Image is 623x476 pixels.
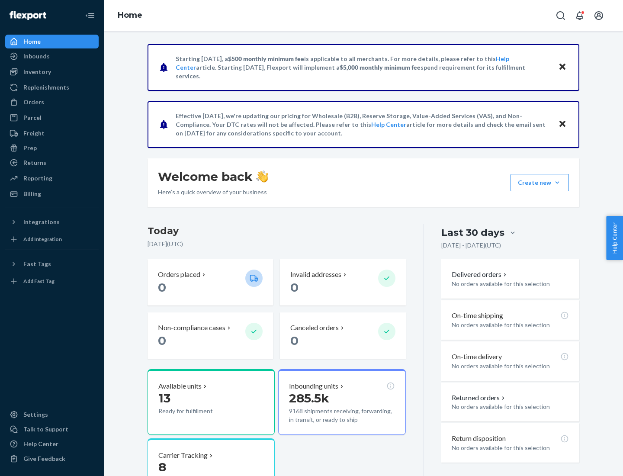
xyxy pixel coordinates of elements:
[23,410,48,419] div: Settings
[278,369,405,435] button: Inbounding units285.5k9168 shipments receiving, forwarding, in transit, or ready to ship
[452,280,569,288] p: No orders available for this selection
[158,323,225,333] p: Non-compliance cases
[290,280,299,295] span: 0
[289,381,338,391] p: Inbounding units
[148,224,406,238] h3: Today
[23,277,55,285] div: Add Fast Tag
[148,312,273,359] button: Non-compliance cases 0
[158,169,268,184] h1: Welcome back
[5,232,99,246] a: Add Integration
[158,270,200,280] p: Orders placed
[23,37,41,46] div: Home
[5,80,99,94] a: Replenishments
[256,170,268,183] img: hand-wave emoji
[452,311,503,321] p: On-time shipping
[5,171,99,185] a: Reporting
[23,235,62,243] div: Add Integration
[452,434,506,444] p: Return disposition
[5,408,99,421] a: Settings
[158,460,166,474] span: 8
[552,7,569,24] button: Open Search Box
[148,240,406,248] p: [DATE] ( UTC )
[452,444,569,452] p: No orders available for this selection
[5,257,99,271] button: Fast Tags
[557,61,568,74] button: Close
[290,323,339,333] p: Canceled orders
[452,402,569,411] p: No orders available for this selection
[5,274,99,288] a: Add Fast Tag
[452,270,508,280] button: Delivered orders
[5,49,99,63] a: Inbounds
[111,3,149,28] ol: breadcrumbs
[81,7,99,24] button: Close Navigation
[23,113,42,122] div: Parcel
[228,55,304,62] span: $500 monthly minimum fee
[23,190,41,198] div: Billing
[5,437,99,451] a: Help Center
[5,156,99,170] a: Returns
[452,393,507,403] button: Returned orders
[158,333,166,348] span: 0
[148,259,273,306] button: Orders placed 0
[23,129,45,138] div: Freight
[571,7,588,24] button: Open notifications
[280,259,405,306] button: Invalid addresses 0
[290,270,341,280] p: Invalid addresses
[148,369,275,435] button: Available units13Ready for fulfillment
[158,407,238,415] p: Ready for fulfillment
[23,174,52,183] div: Reporting
[23,218,60,226] div: Integrations
[23,158,46,167] div: Returns
[606,216,623,260] button: Help Center
[158,280,166,295] span: 0
[5,215,99,229] button: Integrations
[23,440,58,448] div: Help Center
[452,352,502,362] p: On-time delivery
[511,174,569,191] button: Create new
[441,226,504,239] div: Last 30 days
[441,241,501,250] p: [DATE] - [DATE] ( UTC )
[280,312,405,359] button: Canceled orders 0
[23,83,69,92] div: Replenishments
[5,422,99,436] a: Talk to Support
[158,391,170,405] span: 13
[23,98,44,106] div: Orders
[340,64,421,71] span: $5,000 monthly minimum fee
[290,333,299,348] span: 0
[371,121,406,128] a: Help Center
[289,391,329,405] span: 285.5k
[23,454,65,463] div: Give Feedback
[5,187,99,201] a: Billing
[5,65,99,79] a: Inventory
[158,188,268,196] p: Here’s a quick overview of your business
[23,144,37,152] div: Prep
[5,95,99,109] a: Orders
[289,407,395,424] p: 9168 shipments receiving, forwarding, in transit, or ready to ship
[10,11,46,20] img: Flexport logo
[23,52,50,61] div: Inbounds
[23,260,51,268] div: Fast Tags
[452,321,569,329] p: No orders available for this selection
[452,362,569,370] p: No orders available for this selection
[557,118,568,131] button: Close
[590,7,607,24] button: Open account menu
[5,141,99,155] a: Prep
[158,450,208,460] p: Carrier Tracking
[5,35,99,48] a: Home
[176,55,550,80] p: Starting [DATE], a is applicable to all merchants. For more details, please refer to this article...
[176,112,550,138] p: Effective [DATE], we're updating our pricing for Wholesale (B2B), Reserve Storage, Value-Added Se...
[5,126,99,140] a: Freight
[5,111,99,125] a: Parcel
[23,425,68,434] div: Talk to Support
[23,68,51,76] div: Inventory
[118,10,142,20] a: Home
[5,452,99,466] button: Give Feedback
[158,381,202,391] p: Available units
